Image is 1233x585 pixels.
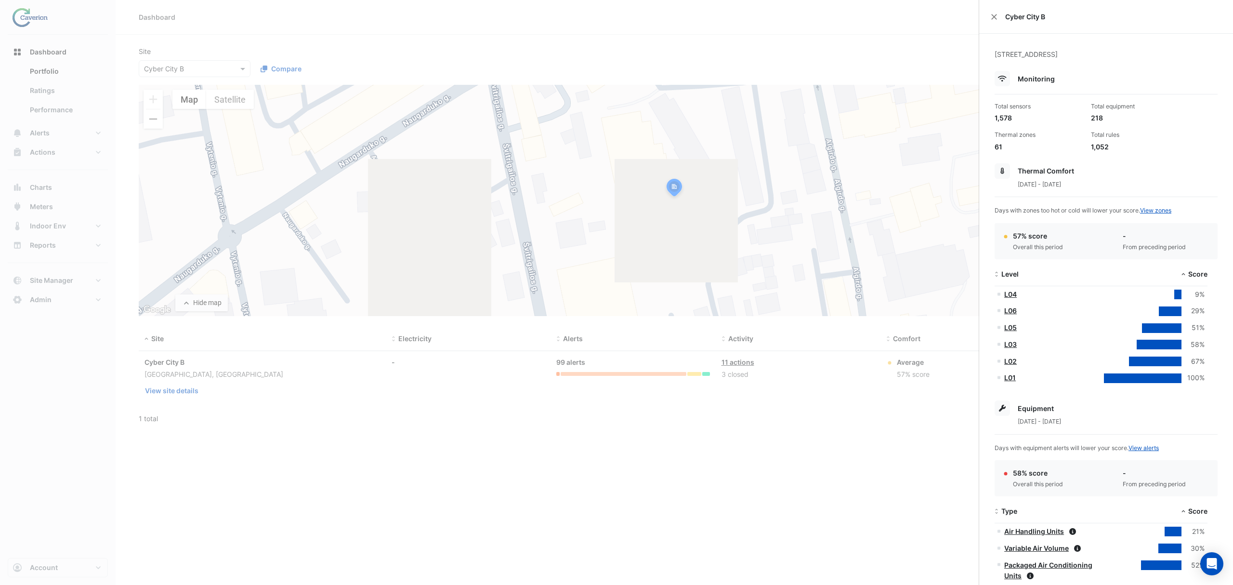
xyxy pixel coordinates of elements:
[1018,167,1074,175] span: Thermal Comfort
[1123,231,1186,241] div: -
[1128,444,1159,452] a: View alerts
[1123,480,1186,489] div: From preceding period
[1123,468,1186,478] div: -
[1004,290,1017,298] a: L04
[1001,270,1019,278] span: Level
[995,113,1083,123] div: 1,578
[1181,372,1205,384] div: 100%
[1004,340,1017,348] a: L03
[995,142,1083,152] div: 61
[1013,243,1063,252] div: Overall this period
[1188,270,1207,278] span: Score
[1013,480,1063,489] div: Overall this period
[995,102,1083,111] div: Total sensors
[1004,306,1017,315] a: L06
[995,49,1218,71] div: [STREET_ADDRESS]
[1181,543,1205,554] div: 30%
[1004,357,1017,365] a: L02
[1004,527,1064,535] a: Air Handling Units
[1001,507,1017,515] span: Type
[1005,12,1221,22] span: Cyber City B
[1018,404,1054,412] span: Equipment
[1004,373,1016,382] a: L01
[1181,526,1205,537] div: 21%
[1181,306,1205,317] div: 29%
[1091,142,1180,152] div: 1,052
[1181,356,1205,367] div: 67%
[1018,418,1061,425] span: [DATE] - [DATE]
[1181,560,1205,571] div: 52%
[1140,207,1171,214] a: View zones
[995,131,1083,139] div: Thermal zones
[1013,231,1063,241] div: 57% score
[995,444,1159,452] span: Days with equipment alerts will lower your score.
[1123,243,1186,252] div: From preceding period
[1018,181,1061,188] span: [DATE] - [DATE]
[1200,552,1223,575] div: Open Intercom Messenger
[1091,131,1180,139] div: Total rules
[1091,113,1180,123] div: 218
[1004,544,1069,552] a: Variable Air Volume
[1181,339,1205,350] div: 58%
[1004,323,1017,332] a: L05
[1188,507,1207,515] span: Score
[1004,561,1092,580] a: Packaged Air Conditioning Units
[1181,289,1205,300] div: 9%
[1018,75,1055,83] span: Monitoring
[991,13,997,20] button: Close
[995,207,1171,214] span: Days with zones too hot or cold will lower your score.
[1181,322,1205,333] div: 51%
[1013,468,1063,478] div: 58% score
[1091,102,1180,111] div: Total equipment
